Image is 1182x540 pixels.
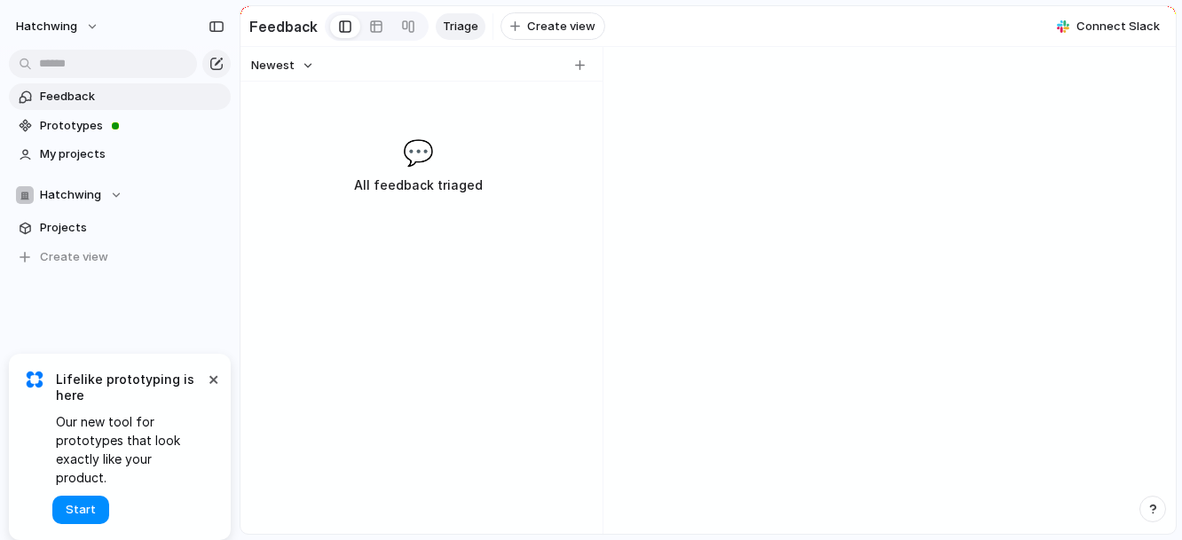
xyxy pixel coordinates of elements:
button: Connect Slack [1050,13,1167,40]
h3: All feedback triaged [282,175,554,196]
span: Triage [443,18,478,35]
button: Dismiss [202,368,224,389]
span: Projects [40,219,225,237]
span: Connect Slack [1076,18,1160,35]
span: My projects [40,145,225,163]
span: Feedback [40,88,225,106]
a: Triage [436,13,485,40]
span: Create view [40,248,108,266]
h2: Feedback [249,16,318,37]
span: Start [66,501,96,519]
span: Our new tool for prototypes that look exactly like your product. [56,412,204,487]
button: Create view [500,12,605,41]
button: Newest [248,54,317,77]
button: Hatchwing [9,182,231,208]
span: Prototypes [40,117,225,135]
span: 💬 [403,134,434,171]
button: hatchwing [8,12,108,41]
span: hatchwing [16,18,77,35]
a: Feedback [9,83,231,110]
a: Projects [9,215,231,241]
span: Hatchwing [40,186,101,204]
span: Create view [527,18,595,35]
span: Newest [251,57,295,74]
a: Prototypes [9,113,231,139]
button: Create view [9,244,231,270]
span: Lifelike prototyping is here [56,372,204,403]
a: My projects [9,141,231,168]
button: Start [52,496,109,524]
